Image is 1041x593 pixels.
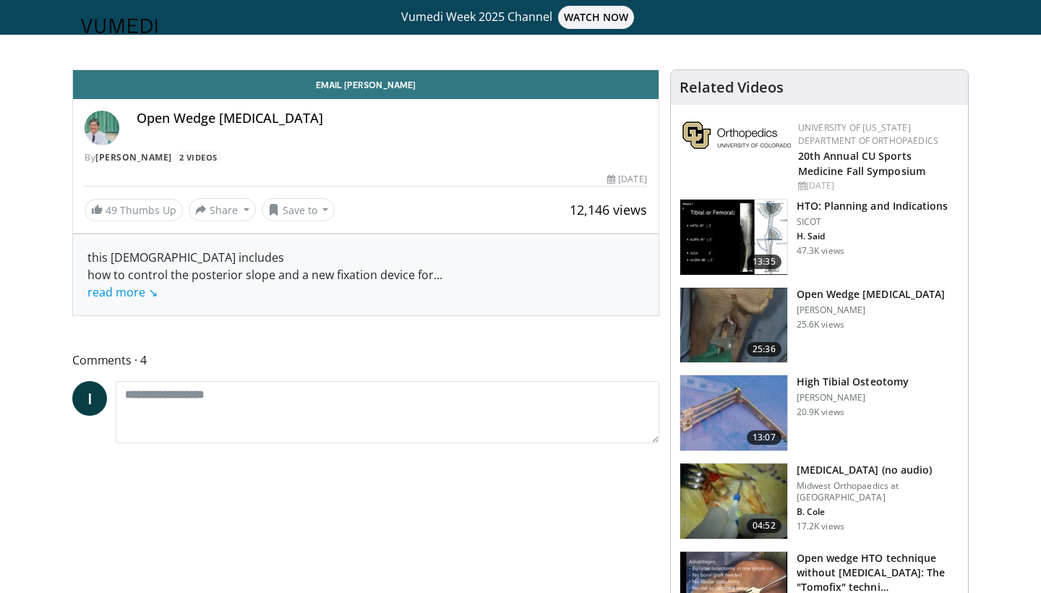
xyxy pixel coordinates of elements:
[797,392,909,404] p: [PERSON_NAME]
[95,151,172,163] a: [PERSON_NAME]
[87,249,644,301] div: this [DEMOGRAPHIC_DATA] includes how to control the posterior slope and a new fixation device for
[797,245,844,257] p: 47.3K views
[747,519,781,533] span: 04:52
[798,179,956,192] div: [DATE]
[85,111,119,145] img: Avatar
[81,19,158,33] img: VuMedi Logo
[680,287,959,364] a: 25:36 Open Wedge [MEDICAL_DATA] [PERSON_NAME] 25.6K views
[797,406,844,418] p: 20.9K views
[747,255,781,269] span: 13:35
[106,203,117,217] span: 49
[680,464,787,539] img: 38896_0000_3.png.150x105_q85_crop-smart_upscale.jpg
[85,199,183,221] a: 49 Thumbs Up
[797,199,948,213] h3: HTO: Planning and Indications
[680,463,959,539] a: 04:52 [MEDICAL_DATA] (no audio) Midwest Orthopaedics at [GEOGRAPHIC_DATA] B. Cole 17.2K views
[85,151,647,164] div: By
[570,201,647,218] span: 12,146 views
[87,284,158,300] a: read more ↘
[797,319,844,330] p: 25.6K views
[680,199,959,276] a: 13:35 HTO: Planning and Indications SICOT H. Said 47.3K views
[262,198,335,221] button: Save to
[680,79,784,96] h4: Related Videos
[682,121,791,149] img: 355603a8-37da-49b6-856f-e00d7e9307d3.png.150x105_q85_autocrop_double_scale_upscale_version-0.2.png
[680,200,787,275] img: 297961_0002_1.png.150x105_q85_crop-smart_upscale.jpg
[797,287,946,302] h3: Open Wedge [MEDICAL_DATA]
[680,288,787,363] img: 1390019_3.png.150x105_q85_crop-smart_upscale.jpg
[680,375,787,451] img: c11a38e3-950c-4dae-9309-53f3bdf05539.150x105_q85_crop-smart_upscale.jpg
[680,375,959,451] a: 13:07 High Tibial Osteotomy [PERSON_NAME] 20.9K views
[189,198,256,221] button: Share
[137,111,647,127] h4: Open Wedge [MEDICAL_DATA]
[747,342,781,357] span: 25:36
[72,381,107,416] a: I
[797,506,959,518] p: Brian Cole
[72,351,659,370] span: Comments 4
[174,151,222,163] a: 2 Videos
[798,121,938,147] a: University of [US_STATE] Department of Orthopaedics
[797,375,909,389] h3: High Tibial Osteotomy
[797,463,959,477] h3: [MEDICAL_DATA] (no audio)
[73,70,659,99] a: Email [PERSON_NAME]
[797,304,946,316] p: [PERSON_NAME]
[797,216,948,228] p: SICOT
[607,173,646,186] div: [DATE]
[798,149,925,178] a: 20th Annual CU Sports Medicine Fall Symposium
[797,231,948,242] p: Hatem Said
[797,480,959,503] p: Midwest Orthopaedics at [GEOGRAPHIC_DATA]
[797,521,844,532] p: 17.2K views
[747,430,781,445] span: 13:07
